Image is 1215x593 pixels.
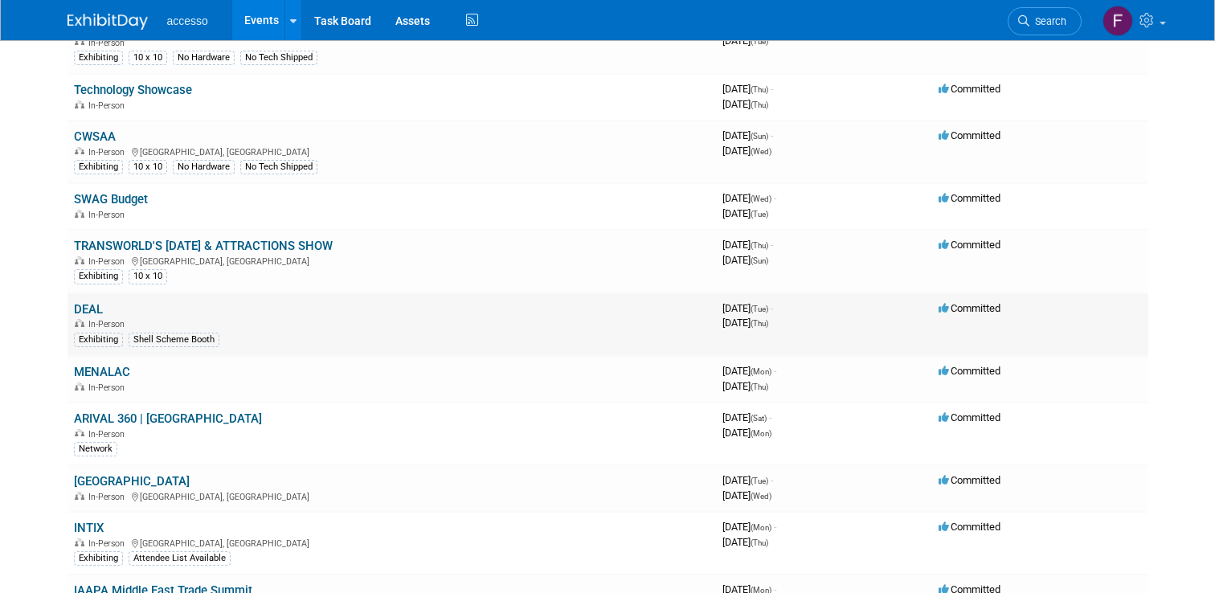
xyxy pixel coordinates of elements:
[74,411,262,426] a: ARIVAL 360 | [GEOGRAPHIC_DATA]
[129,269,167,284] div: 10 x 10
[722,302,773,314] span: [DATE]
[67,14,148,30] img: ExhibitDay
[751,100,768,109] span: (Thu)
[751,305,768,313] span: (Tue)
[771,474,773,486] span: -
[88,492,129,502] span: In-Person
[88,147,129,157] span: In-Person
[771,302,773,314] span: -
[75,147,84,155] img: In-Person Event
[74,239,333,253] a: TRANSWORLD'S [DATE] & ATTRACTIONS SHOW
[88,319,129,329] span: In-Person
[722,254,768,266] span: [DATE]
[722,317,768,329] span: [DATE]
[74,160,123,174] div: Exhibiting
[771,239,773,251] span: -
[1008,7,1082,35] a: Search
[751,492,771,501] span: (Wed)
[751,382,768,391] span: (Thu)
[939,239,1000,251] span: Committed
[129,51,167,65] div: 10 x 10
[88,382,129,393] span: In-Person
[1029,15,1066,27] span: Search
[722,207,768,219] span: [DATE]
[751,538,768,547] span: (Thu)
[751,241,768,250] span: (Thu)
[751,476,768,485] span: (Tue)
[939,365,1000,377] span: Committed
[74,269,123,284] div: Exhibiting
[751,319,768,328] span: (Thu)
[74,442,117,456] div: Network
[722,521,776,533] span: [DATE]
[74,192,148,207] a: SWAG Budget
[722,489,771,501] span: [DATE]
[88,100,129,111] span: In-Person
[939,411,1000,423] span: Committed
[751,132,768,141] span: (Sun)
[751,210,768,219] span: (Tue)
[722,380,768,392] span: [DATE]
[75,38,84,46] img: In-Person Event
[74,536,710,549] div: [GEOGRAPHIC_DATA], [GEOGRAPHIC_DATA]
[129,160,167,174] div: 10 x 10
[88,538,129,549] span: In-Person
[75,492,84,500] img: In-Person Event
[939,302,1000,314] span: Committed
[74,254,710,267] div: [GEOGRAPHIC_DATA], [GEOGRAPHIC_DATA]
[75,538,84,546] img: In-Person Event
[751,367,771,376] span: (Mon)
[88,256,129,267] span: In-Person
[722,365,776,377] span: [DATE]
[722,427,771,439] span: [DATE]
[751,414,767,423] span: (Sat)
[74,129,116,144] a: CWSAA
[88,38,129,48] span: In-Person
[751,147,771,156] span: (Wed)
[75,210,84,218] img: In-Person Event
[75,319,84,327] img: In-Person Event
[722,239,773,251] span: [DATE]
[774,192,776,204] span: -
[722,145,771,157] span: [DATE]
[774,521,776,533] span: -
[74,51,123,65] div: Exhibiting
[939,83,1000,95] span: Committed
[771,129,773,141] span: -
[751,256,768,265] span: (Sun)
[751,85,768,94] span: (Thu)
[240,160,317,174] div: No Tech Shipped
[88,210,129,220] span: In-Person
[722,192,776,204] span: [DATE]
[74,489,710,502] div: [GEOGRAPHIC_DATA], [GEOGRAPHIC_DATA]
[74,365,130,379] a: MENALAC
[74,521,104,535] a: INTIX
[751,523,771,532] span: (Mon)
[751,37,768,46] span: (Tue)
[939,192,1000,204] span: Committed
[722,474,773,486] span: [DATE]
[939,129,1000,141] span: Committed
[939,521,1000,533] span: Committed
[167,14,208,27] span: accesso
[774,365,776,377] span: -
[75,429,84,437] img: In-Person Event
[751,194,771,203] span: (Wed)
[769,411,771,423] span: -
[1102,6,1133,36] img: Flannery Higgins
[751,429,771,438] span: (Mon)
[771,83,773,95] span: -
[74,333,123,347] div: Exhibiting
[722,83,773,95] span: [DATE]
[75,256,84,264] img: In-Person Event
[173,51,235,65] div: No Hardware
[75,382,84,391] img: In-Person Event
[722,129,773,141] span: [DATE]
[240,51,317,65] div: No Tech Shipped
[722,98,768,110] span: [DATE]
[74,551,123,566] div: Exhibiting
[722,411,771,423] span: [DATE]
[74,83,192,97] a: Technology Showcase
[74,145,710,157] div: [GEOGRAPHIC_DATA], [GEOGRAPHIC_DATA]
[74,302,103,317] a: DEAL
